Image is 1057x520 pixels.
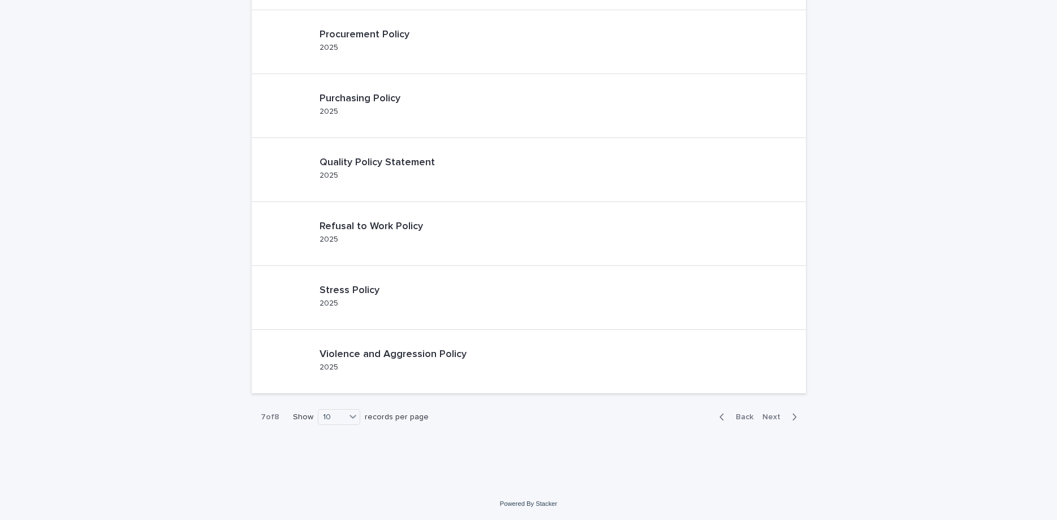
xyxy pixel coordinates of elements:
button: Back [710,412,758,422]
span: Back [729,413,753,421]
a: Quality Policy Statement2025 [252,138,806,202]
p: Quality Policy Statement [320,157,454,169]
p: Procurement Policy [320,29,428,41]
p: Show [293,412,313,422]
p: Purchasing Policy [320,93,419,105]
p: Violence and Aggression Policy [320,349,485,361]
div: 10 [318,411,346,423]
span: Next [762,413,787,421]
p: 2025 [320,107,338,117]
button: Next [758,412,806,422]
a: Violence and Aggression Policy2025 [252,330,806,394]
p: 2025 [320,171,338,181]
p: 2025 [320,299,338,308]
a: Purchasing Policy2025 [252,74,806,138]
p: Stress Policy [320,285,398,297]
p: Refusal to Work Policy [320,221,442,233]
a: Refusal to Work Policy2025 [252,202,806,266]
p: 7 of 8 [252,403,288,431]
p: 2025 [320,43,338,53]
a: Powered By Stacker [500,500,557,507]
p: records per page [365,412,429,422]
a: Procurement Policy2025 [252,10,806,74]
p: 2025 [320,235,338,244]
a: Stress Policy2025 [252,266,806,330]
p: 2025 [320,363,338,372]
